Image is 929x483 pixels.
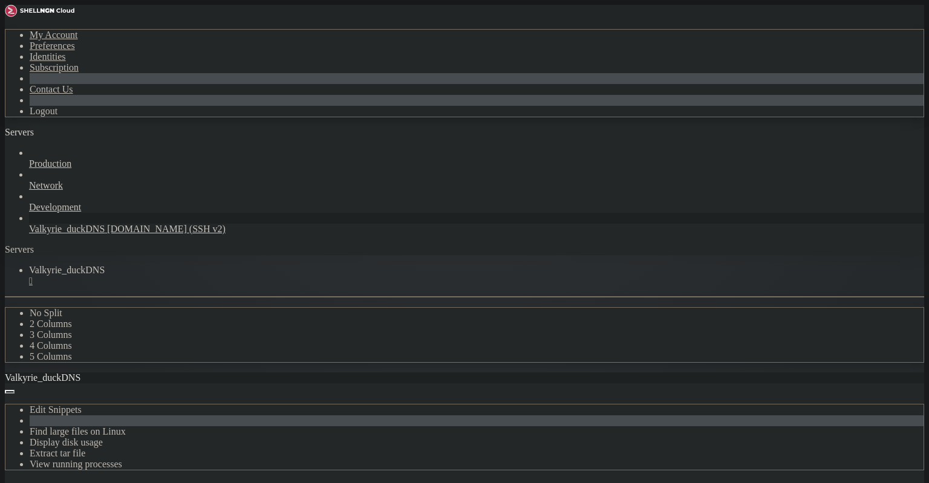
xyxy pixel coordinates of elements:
a: No Split [30,308,62,318]
div: Servers [5,244,924,255]
img: Shellngn [5,5,74,17]
a: Development [29,202,924,213]
a: Preferences [30,41,75,51]
a: Logout [30,106,57,116]
a: View running processes [30,459,122,469]
span: Servers [5,127,34,137]
li: Network [29,169,924,191]
span: Network [29,180,63,190]
a: Identities [30,51,66,62]
a: Display disk usage [30,437,103,447]
a: Subscription [30,62,79,73]
a: Find large files on Linux [30,426,126,436]
a: 4 Columns [30,340,72,351]
span: Valkyrie_duckDNS [5,372,80,383]
a: Servers [5,127,82,137]
li: Valkyrie_duckDNS [DOMAIN_NAME] (SSH v2) [29,213,924,235]
a: Valkyrie_duckDNS [29,265,924,287]
span: Valkyrie_duckDNS [29,224,105,234]
span: Development [29,202,81,212]
a: Edit Snippets [30,404,82,415]
a: My Account [30,30,78,40]
li: Production [29,147,924,169]
span: [DOMAIN_NAME] (SSH v2) [107,224,226,234]
span: Production [29,158,71,169]
a: 5 Columns [30,351,72,361]
li: Development [29,191,924,213]
a: Network [29,180,924,191]
a: Production [29,158,924,169]
a: Extract tar file [30,448,85,458]
a: 3 Columns [30,329,72,340]
a: Contact Us [30,84,73,94]
a:  [29,276,924,287]
a: Valkyrie_duckDNS [DOMAIN_NAME] (SSH v2) [29,224,924,235]
span: Valkyrie_duckDNS [29,265,105,275]
a: 2 Columns [30,319,72,329]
